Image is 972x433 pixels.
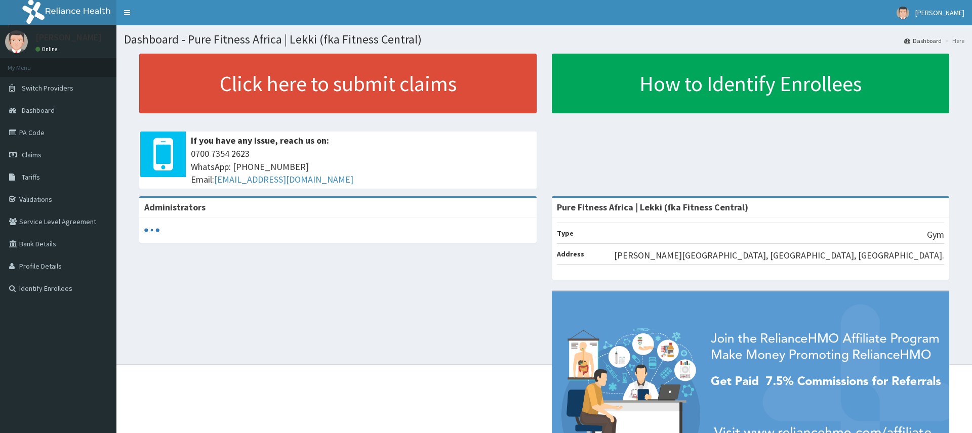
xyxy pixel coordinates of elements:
b: If you have any issue, reach us on: [191,135,329,146]
a: [EMAIL_ADDRESS][DOMAIN_NAME] [214,174,353,185]
span: Switch Providers [22,83,73,93]
a: Online [35,46,60,53]
span: Claims [22,150,42,159]
span: 0700 7354 2623 WhatsApp: [PHONE_NUMBER] Email: [191,147,532,186]
p: [PERSON_NAME][GEOGRAPHIC_DATA], [GEOGRAPHIC_DATA], [GEOGRAPHIC_DATA]. [614,249,944,262]
span: Tariffs [22,172,40,182]
span: Dashboard [22,106,55,115]
span: [PERSON_NAME] [915,8,964,17]
strong: Pure Fitness Africa | Lekki (fka Fitness Central) [557,201,748,213]
b: Administrators [144,201,206,213]
img: User Image [5,30,28,53]
b: Address [557,249,584,258]
a: Dashboard [904,36,942,45]
li: Here [943,36,964,45]
p: Gym [927,228,944,241]
h1: Dashboard - Pure Fitness Africa | Lekki (fka Fitness Central) [124,33,964,46]
p: [PERSON_NAME] [35,33,102,42]
svg: audio-loading [144,223,159,238]
a: Click here to submit claims [139,54,537,113]
a: How to Identify Enrollees [552,54,949,113]
img: User Image [897,7,909,19]
b: Type [557,229,574,238]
